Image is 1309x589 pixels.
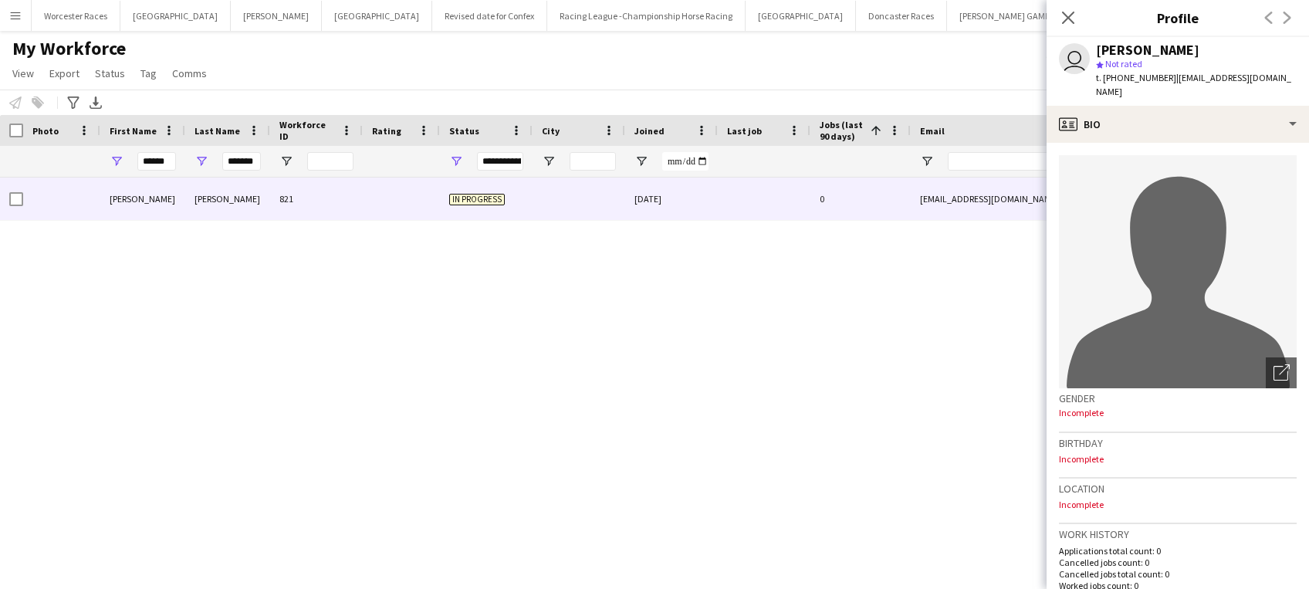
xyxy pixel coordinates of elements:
[110,125,157,137] span: First Name
[279,154,293,168] button: Open Filter Menu
[634,154,648,168] button: Open Filter Menu
[1059,436,1297,450] h3: Birthday
[449,125,479,137] span: Status
[120,1,231,31] button: [GEOGRAPHIC_DATA]
[547,1,746,31] button: Racing League -Championship Horse Racing
[322,1,432,31] button: [GEOGRAPHIC_DATA]
[1105,58,1142,69] span: Not rated
[662,152,709,171] input: Joined Filter Input
[1059,453,1297,465] p: Incomplete
[948,152,1210,171] input: Email Filter Input
[1059,499,1297,510] p: Incomplete
[270,178,363,220] div: 821
[727,125,762,137] span: Last job
[820,119,864,142] span: Jobs (last 90 days)
[1096,72,1291,97] span: | [EMAIL_ADDRESS][DOMAIN_NAME]
[12,66,34,80] span: View
[137,152,176,171] input: First Name Filter Input
[625,178,718,220] div: [DATE]
[166,63,213,83] a: Comms
[95,66,125,80] span: Status
[449,154,463,168] button: Open Filter Menu
[920,154,934,168] button: Open Filter Menu
[194,125,240,137] span: Last Name
[140,66,157,80] span: Tag
[43,63,86,83] a: Export
[1096,72,1176,83] span: t. [PHONE_NUMBER]
[6,63,40,83] a: View
[1047,106,1309,143] div: Bio
[1059,545,1297,557] p: Applications total count: 0
[856,1,947,31] button: Doncaster Races
[542,154,556,168] button: Open Filter Menu
[1059,568,1297,580] p: Cancelled jobs total count: 0
[307,152,353,171] input: Workforce ID Filter Input
[1266,357,1297,388] div: Open photos pop-in
[172,66,207,80] span: Comms
[1059,527,1297,541] h3: Work history
[746,1,856,31] button: [GEOGRAPHIC_DATA]
[920,125,945,137] span: Email
[911,178,1219,220] div: [EMAIL_ADDRESS][DOMAIN_NAME]
[372,125,401,137] span: Rating
[49,66,79,80] span: Export
[100,178,185,220] div: [PERSON_NAME]
[222,152,261,171] input: Last Name Filter Input
[134,63,163,83] a: Tag
[32,125,59,137] span: Photo
[32,1,120,31] button: Worcester Races
[86,93,105,112] app-action-btn: Export XLSX
[432,1,547,31] button: Revised date for Confex
[1059,391,1297,405] h3: Gender
[1047,8,1309,28] h3: Profile
[542,125,560,137] span: City
[194,154,208,168] button: Open Filter Menu
[570,152,616,171] input: City Filter Input
[1059,557,1297,568] p: Cancelled jobs count: 0
[1059,407,1104,418] span: Incomplete
[231,1,322,31] button: [PERSON_NAME]
[64,93,83,112] app-action-btn: Advanced filters
[89,63,131,83] a: Status
[1096,43,1199,57] div: [PERSON_NAME]
[279,119,335,142] span: Workforce ID
[449,194,505,205] span: In progress
[185,178,270,220] div: [PERSON_NAME]
[810,178,911,220] div: 0
[1059,482,1297,496] h3: Location
[110,154,123,168] button: Open Filter Menu
[12,37,126,60] span: My Workforce
[634,125,665,137] span: Joined
[947,1,1087,31] button: [PERSON_NAME] GAMING Ltd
